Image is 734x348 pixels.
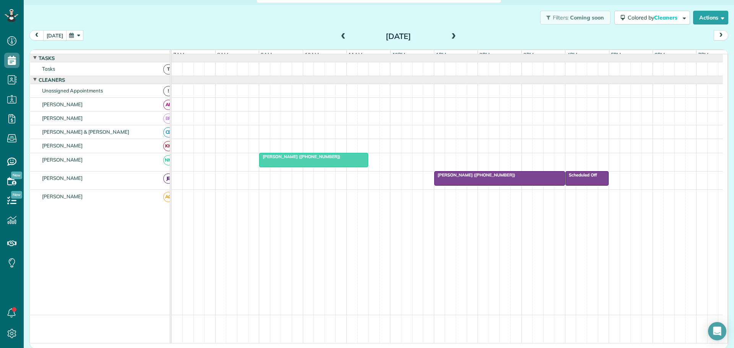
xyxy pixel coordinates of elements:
[29,30,44,40] button: prev
[163,113,174,124] span: BR
[163,141,174,151] span: KH
[163,100,174,110] span: AF
[11,191,22,199] span: New
[11,172,22,179] span: New
[41,66,57,72] span: Tasks
[163,173,174,184] span: JB
[41,129,131,135] span: [PERSON_NAME] & [PERSON_NAME]
[41,101,84,107] span: [PERSON_NAME]
[434,172,516,178] span: [PERSON_NAME] ([PHONE_NUMBER])
[654,14,679,21] span: Cleaners
[303,52,320,58] span: 10am
[259,52,273,58] span: 9am
[434,52,448,58] span: 1pm
[172,52,186,58] span: 7am
[351,32,446,40] h2: [DATE]
[41,142,84,149] span: [PERSON_NAME]
[41,193,84,199] span: [PERSON_NAME]
[41,115,84,121] span: [PERSON_NAME]
[163,192,174,202] span: AG
[41,157,84,163] span: [PERSON_NAME]
[714,30,728,40] button: next
[163,64,174,74] span: T
[163,86,174,96] span: !
[41,175,84,181] span: [PERSON_NAME]
[391,52,407,58] span: 12pm
[565,172,598,178] span: Scheduled Off
[522,52,535,58] span: 3pm
[37,77,67,83] span: Cleaners
[163,127,174,138] span: CB
[216,52,230,58] span: 8am
[693,11,728,24] button: Actions
[259,154,341,159] span: [PERSON_NAME] ([PHONE_NUMBER])
[565,52,579,58] span: 4pm
[163,155,174,165] span: NM
[628,14,680,21] span: Colored by
[697,52,710,58] span: 7pm
[37,55,56,61] span: Tasks
[43,30,67,40] button: [DATE]
[708,322,726,340] div: Open Intercom Messenger
[478,52,491,58] span: 2pm
[614,11,690,24] button: Colored byCleaners
[653,52,666,58] span: 6pm
[553,14,569,21] span: Filters:
[347,52,364,58] span: 11am
[570,14,604,21] span: Coming soon
[609,52,623,58] span: 5pm
[41,87,104,94] span: Unassigned Appointments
